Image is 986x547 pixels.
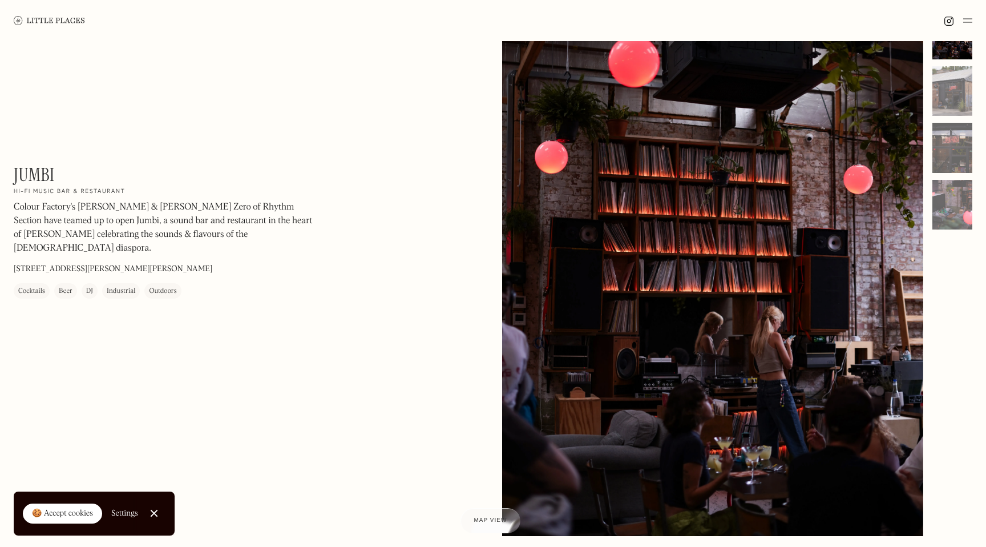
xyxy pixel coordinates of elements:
[14,201,322,256] p: Colour Factory's [PERSON_NAME] & [PERSON_NAME] Zero of Rhythm Section have teamed up to open Jumb...
[111,509,138,517] div: Settings
[153,513,154,514] div: Close Cookie Popup
[32,508,93,520] div: 🍪 Accept cookies
[23,504,102,524] a: 🍪 Accept cookies
[14,264,212,276] p: [STREET_ADDRESS][PERSON_NAME][PERSON_NAME]
[18,286,45,297] div: Cocktails
[474,517,507,524] span: Map view
[14,188,125,196] h2: Hi-Fi music bar & restaurant
[59,286,72,297] div: Beer
[111,501,138,526] a: Settings
[149,286,176,297] div: Outdoors
[86,286,93,297] div: DJ
[143,502,165,525] a: Close Cookie Popup
[460,508,521,533] a: Map view
[107,286,135,297] div: Industrial
[14,164,54,186] h1: Jumbi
